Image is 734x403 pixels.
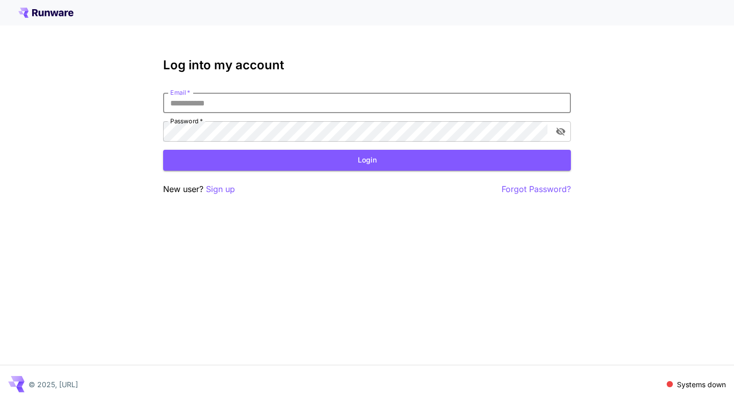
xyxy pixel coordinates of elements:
[163,150,571,171] button: Login
[502,183,571,196] button: Forgot Password?
[29,379,78,390] p: © 2025, [URL]
[163,58,571,72] h3: Log into my account
[170,117,203,125] label: Password
[677,379,726,390] p: Systems down
[552,122,570,141] button: toggle password visibility
[170,88,190,97] label: Email
[206,183,235,196] button: Sign up
[163,183,235,196] p: New user?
